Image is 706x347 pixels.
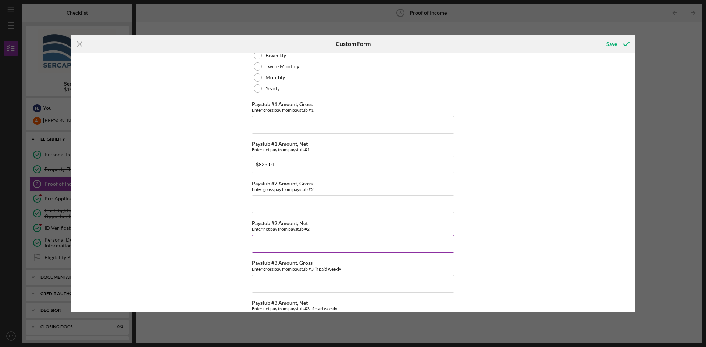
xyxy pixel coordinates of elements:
label: Twice Monthly [265,64,299,69]
button: Save [599,37,635,51]
label: Biweekly [265,53,286,58]
div: Enter gross pay from paystub #1 [252,107,454,113]
label: Paystub #1 Amount, Gross [252,101,313,107]
label: Paystub #2 Amount, Gross [252,180,313,187]
label: Paystub #3 Amount, Gross [252,260,313,266]
label: Paystub #2 Amount, Net [252,220,308,226]
div: Save [606,37,617,51]
label: Monthly [265,75,285,80]
label: Paystub #1 Amount, Net [252,141,308,147]
h6: Custom Form [336,40,371,47]
div: Enter net pay from paystub #2 [252,226,454,232]
div: Enter gross pay from paystub #3, if paid weekly [252,266,454,272]
label: Paystub #3 Amount, Net [252,300,308,306]
label: Yearly [265,86,280,91]
div: Enter net pay from paystub #1 [252,147,454,152]
div: Enter gross pay from paystub #2 [252,187,454,192]
div: Enter net pay from paystub #3, if paid weekly [252,306,454,311]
